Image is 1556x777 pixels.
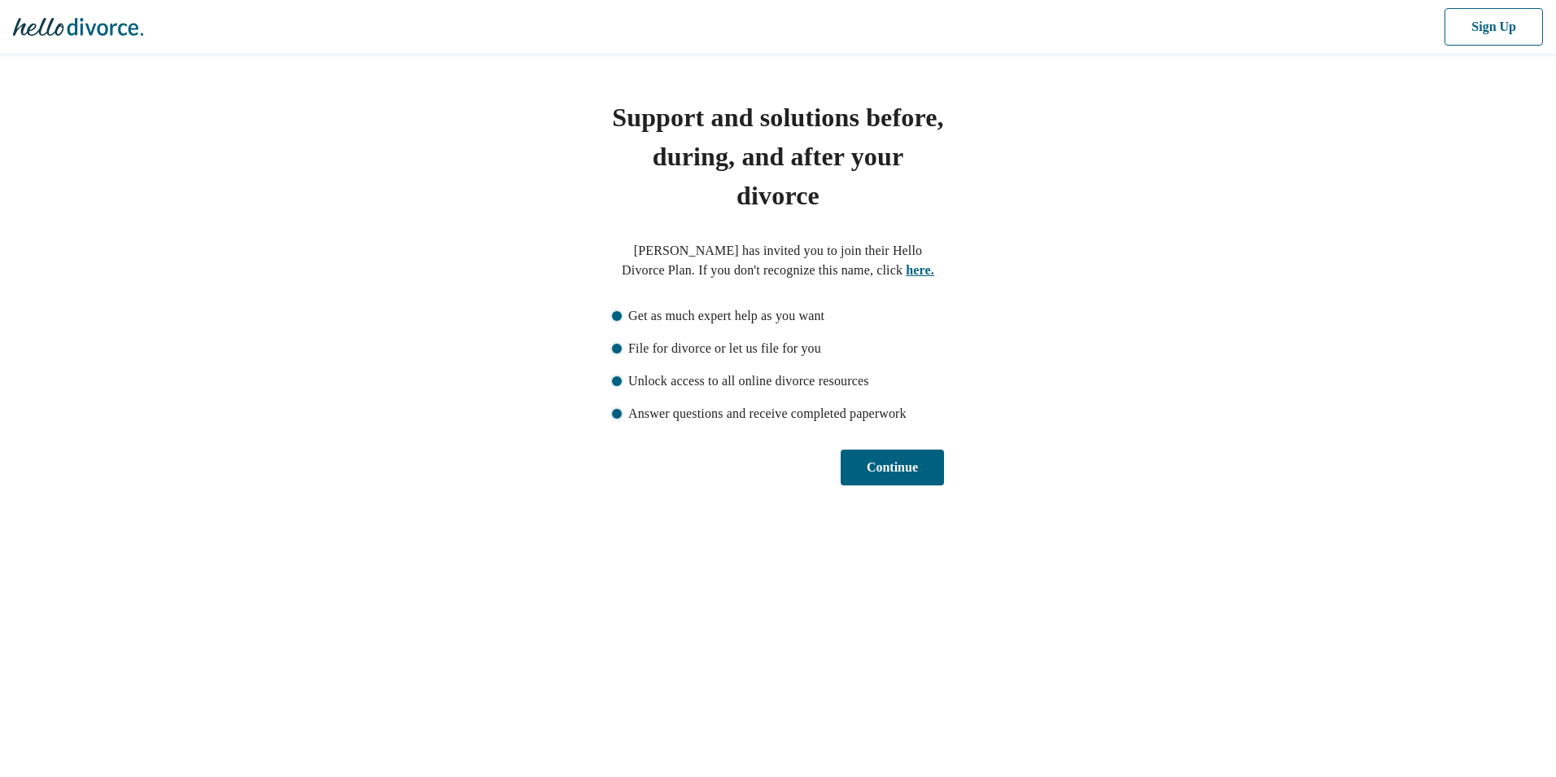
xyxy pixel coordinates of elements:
[13,11,143,43] img: Hello Divorce Logo
[1441,8,1543,46] button: Sign Up
[612,326,944,345] li: Get as much expert help as you want
[763,281,793,299] a: here.
[839,469,944,505] button: Continue
[612,241,944,300] p: [PERSON_NAME] has invited you to join their Hello Divorce Plan. If you don't recognize this name,...
[612,358,944,378] li: File for divorce or let us file for you
[612,391,944,410] li: Unlock access to all online divorce resources
[612,98,944,215] h1: Support and solutions before, during, and after your divorce
[612,424,944,443] li: Answer questions and receive completed paperwork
